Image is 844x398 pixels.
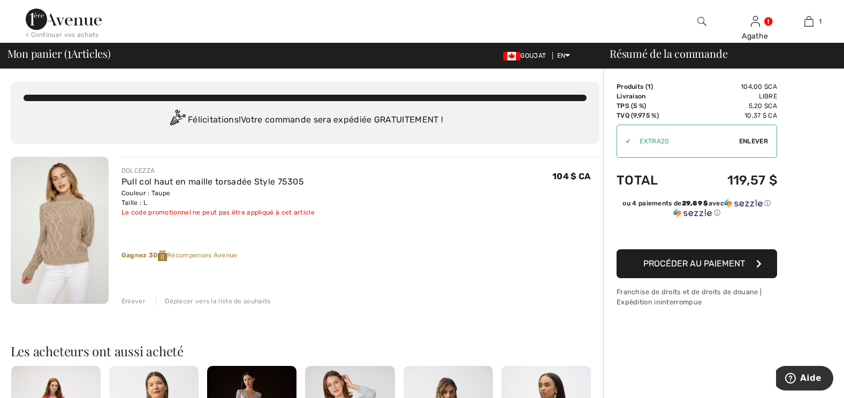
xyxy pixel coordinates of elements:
font: ou 4 paiements de [622,200,681,207]
span: Procéder au paiement [643,258,745,269]
td: Total [617,162,690,198]
img: Reward-Logo.svg [158,250,168,261]
font: Produits ( [617,83,651,90]
div: DOLCEZZA [121,166,315,175]
div: ou 4 paiements de29,89 $avecSezzle Click to learn more about SezzleSezzle Click to learn more abo... [617,198,777,221]
font: Récompenses Avenue [121,251,238,259]
font: Félicitations! Votre commande sera expédiée GRATUITEMENT ! [188,114,443,125]
span: 1 [819,17,822,26]
a: Sign In [751,16,760,26]
a: 1 [782,15,835,28]
div: Résumé de la commande [597,48,838,59]
strong: Gagnez 30 [121,251,167,259]
td: 119,57 $ [690,162,777,198]
img: Congratulation2.svg [166,110,188,131]
td: Libre [690,91,777,101]
td: Livraison [617,91,690,101]
img: Mes infos [751,15,760,28]
span: 1 [67,45,71,59]
div: < Continuer vos achats [26,30,99,40]
h2: Les acheteurs ont aussi acheté [11,345,599,357]
font: Mon panier ( [7,46,67,60]
div: Le code promotionnel ne peut pas être appliqué à cet article [121,208,315,217]
img: 1ère Avenue [26,9,102,30]
td: TPS (5 %) [617,101,690,111]
button: Procéder au paiement [617,249,777,278]
font: Couleur : Taupe Taille : L [121,189,171,206]
td: 10,37 $ CA [690,111,777,120]
img: Dollar canadien [503,52,520,60]
div: Agathe [729,30,781,42]
input: Promo code [631,125,739,157]
div: Déplacer vers la liste de souhaits [156,296,270,306]
img: Mon sac [804,15,813,28]
td: ) [617,82,690,91]
img: Rechercher sur le site Web [697,15,706,28]
font: EN [557,52,566,59]
img: Sezzle [673,208,712,218]
span: 29,89 $ [682,200,709,207]
td: TVQ (9,975 %) [617,111,690,120]
img: Pull col haut en maille torsadée Style 75305 [11,157,109,304]
span: 1 [648,83,651,90]
a: Pull col haut en maille torsadée Style 75305 [121,177,304,187]
span: GOUJAT [503,52,550,59]
iframe: PayPal-paypal [617,221,777,246]
div: Enlever [121,296,146,306]
font: avec [709,200,724,207]
div: Franchise de droits et de droits de douane | Expédition ininterrompue [617,287,777,307]
div: ✔ [617,136,631,146]
font: Articles) [71,46,111,60]
td: 104,00 $CA [690,82,777,91]
span: Enlever [739,136,768,146]
img: Sezzle [724,198,763,208]
iframe: Opens a widget where you can find more information [776,366,833,393]
span: 104 $ CA [552,171,590,181]
td: 5,20 $CA [690,101,777,111]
